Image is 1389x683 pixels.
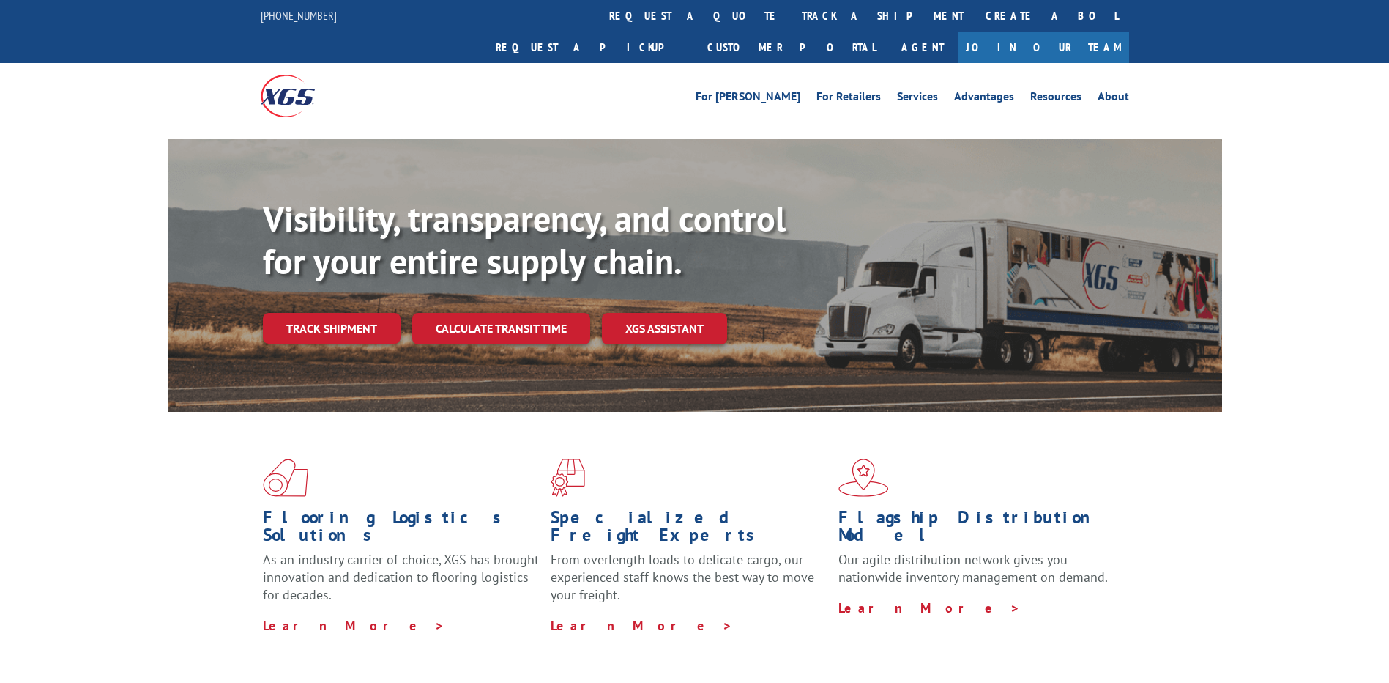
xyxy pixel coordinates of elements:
h1: Flooring Logistics Solutions [263,509,540,551]
a: For [PERSON_NAME] [696,91,800,107]
a: Customer Portal [696,32,887,63]
img: xgs-icon-flagship-distribution-model-red [838,459,889,497]
p: From overlength loads to delicate cargo, our experienced staff knows the best way to move your fr... [551,551,827,616]
a: Learn More > [551,617,733,634]
a: Request a pickup [485,32,696,63]
a: Track shipment [263,313,401,344]
a: Calculate transit time [412,313,590,344]
b: Visibility, transparency, and control for your entire supply chain. [263,196,786,284]
a: Learn More > [838,599,1021,616]
span: As an industry carrier of choice, XGS has brought innovation and dedication to flooring logistics... [263,551,539,603]
img: xgs-icon-total-supply-chain-intelligence-red [263,459,308,497]
a: Learn More > [263,617,445,634]
span: Our agile distribution network gives you nationwide inventory management on demand. [838,551,1108,586]
h1: Flagship Distribution Model [838,509,1115,551]
a: For Retailers [816,91,881,107]
a: XGS ASSISTANT [602,313,727,344]
h1: Specialized Freight Experts [551,509,827,551]
a: Resources [1030,91,1081,107]
a: About [1098,91,1129,107]
a: Join Our Team [958,32,1129,63]
img: xgs-icon-focused-on-flooring-red [551,459,585,497]
a: [PHONE_NUMBER] [261,8,337,23]
a: Agent [887,32,958,63]
a: Advantages [954,91,1014,107]
a: Services [897,91,938,107]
